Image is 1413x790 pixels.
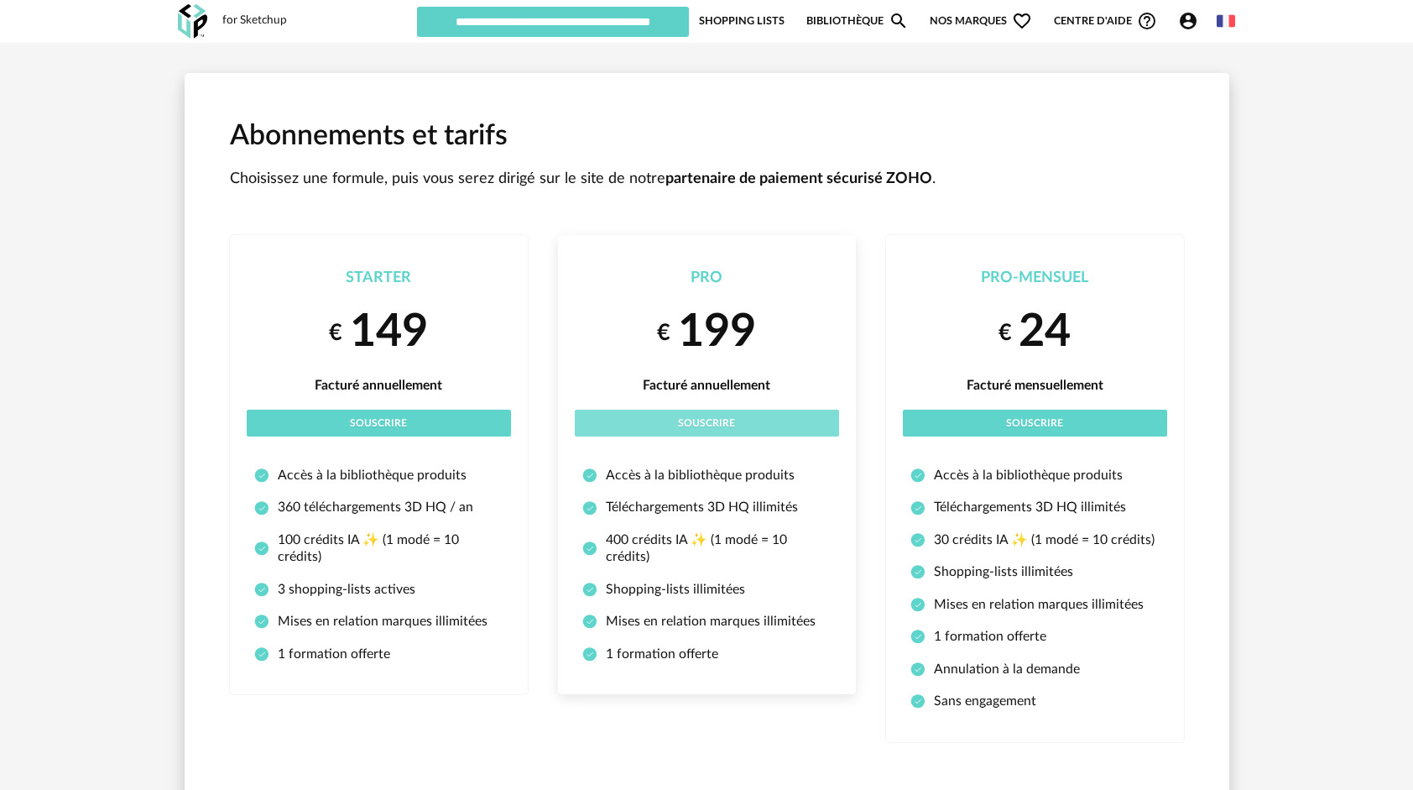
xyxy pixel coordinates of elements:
[910,628,1160,645] li: 1 formation offerte
[967,379,1103,392] span: Facturé mensuellement
[930,5,1032,37] span: Nos marques
[350,418,407,428] span: Souscrire
[1054,11,1157,31] span: Centre d'aideHelp Circle Outline icon
[1178,11,1198,31] span: Account Circle icon
[643,379,770,392] span: Facturé annuellement
[1006,418,1063,428] span: Souscrire
[350,310,428,355] span: 149
[582,531,832,566] li: 400 crédits IA ✨ (1 modé = 10 crédits)
[247,410,511,437] button: Souscrire
[1137,11,1157,31] span: Help Circle Outline icon
[254,581,503,598] li: 3 shopping-lists actives
[254,499,503,515] li: 360 téléchargements 3D HQ / an
[582,613,832,630] li: Mises en relation marques illimitées
[1019,310,1071,355] span: 24
[699,5,785,37] a: Shopping Lists
[910,693,1160,709] li: Sans engagement
[247,269,511,288] div: Starter
[910,499,1160,515] li: Téléchargements 3D HQ illimités
[998,318,1012,348] small: €
[657,318,670,348] small: €
[910,467,1160,484] li: Accès à la bibliothèque produits
[582,499,832,515] li: Téléchargements 3D HQ illimités
[254,467,503,484] li: Accès à la bibliothèque produits
[230,118,1184,155] h1: Abonnements et tarifs
[575,269,839,288] div: Pro
[903,269,1167,288] div: Pro-Mensuel
[582,467,832,484] li: Accès à la bibliothèque produits
[222,13,287,29] div: for Sketchup
[910,563,1160,580] li: Shopping-lists illimitées
[910,531,1160,548] li: 30 crédits IA ✨ (1 modé = 10 crédits)
[1217,12,1235,30] img: fr
[1178,11,1206,31] span: Account Circle icon
[582,646,832,662] li: 1 formation offerte
[665,171,932,186] strong: partenaire de paiement sécurisé ZOHO
[678,418,735,428] span: Souscrire
[910,661,1160,678] li: Annulation à la demande
[910,596,1160,613] li: Mises en relation marques illimitées
[315,379,442,392] span: Facturé annuellement
[903,410,1167,437] button: Souscrire
[582,581,832,598] li: Shopping-lists illimitées
[1012,11,1032,31] span: Heart Outline icon
[806,5,909,37] a: BibliothèqueMagnify icon
[329,318,342,348] small: €
[254,613,503,630] li: Mises en relation marques illimitées
[575,410,839,437] button: Souscrire
[178,4,207,39] img: OXP
[254,646,503,662] li: 1 formation offerte
[889,11,909,31] span: Magnify icon
[254,531,503,566] li: 100 crédits IA ✨ (1 modé = 10 crédits)
[230,170,1184,189] p: Choisissez une formule, puis vous serez dirigé sur le site de notre .
[678,310,756,355] span: 199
